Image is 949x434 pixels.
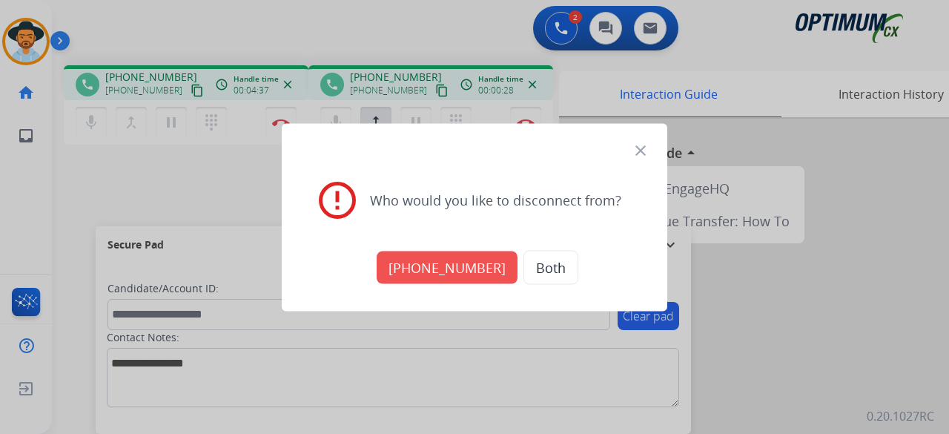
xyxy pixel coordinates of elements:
[632,141,649,159] mat-icon: close
[377,251,518,283] button: [PHONE_NUMBER]
[523,250,578,284] button: Both
[867,407,934,425] p: 0.20.1027RC
[315,178,360,223] mat-icon: error_outline
[370,190,621,211] span: Who would you like to disconnect from?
